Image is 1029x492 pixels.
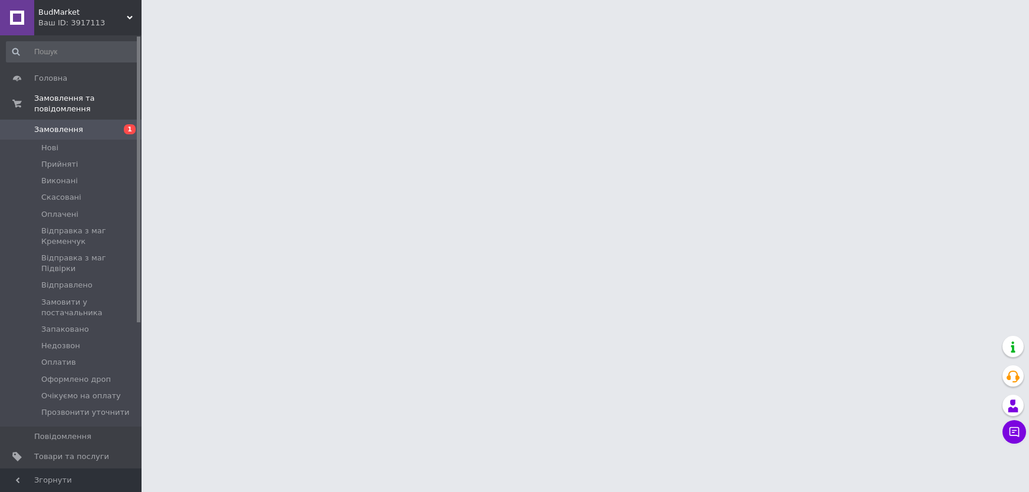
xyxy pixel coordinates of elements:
span: Скасовані [41,192,81,203]
span: Відправлено [41,280,93,290]
span: Прозвонити уточнити [41,407,129,418]
span: Замовлення та повідомлення [34,93,142,114]
span: Оплачені [41,209,78,220]
span: Нові [41,143,58,153]
span: Запаковано [41,324,89,335]
span: Повідомлення [34,431,91,442]
span: Замовлення [34,124,83,135]
span: Замовити у постачальника [41,297,137,318]
span: Головна [34,73,67,84]
span: Товари та послуги [34,451,109,462]
input: Пошук [6,41,139,62]
span: Відправка з маг Підвірки [41,253,137,274]
span: BudMarket [38,7,127,18]
span: Прийняті [41,159,78,170]
span: Оформлено дроп [41,374,111,385]
span: Виконані [41,176,78,186]
button: Чат з покупцем [1002,420,1026,444]
span: Оплатив [41,357,76,368]
div: Ваш ID: 3917113 [38,18,142,28]
span: Очікуємо на оплату [41,391,121,401]
span: 1 [124,124,136,134]
span: Недозвон [41,341,80,351]
span: Відправка з маг Кременчук [41,226,137,247]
